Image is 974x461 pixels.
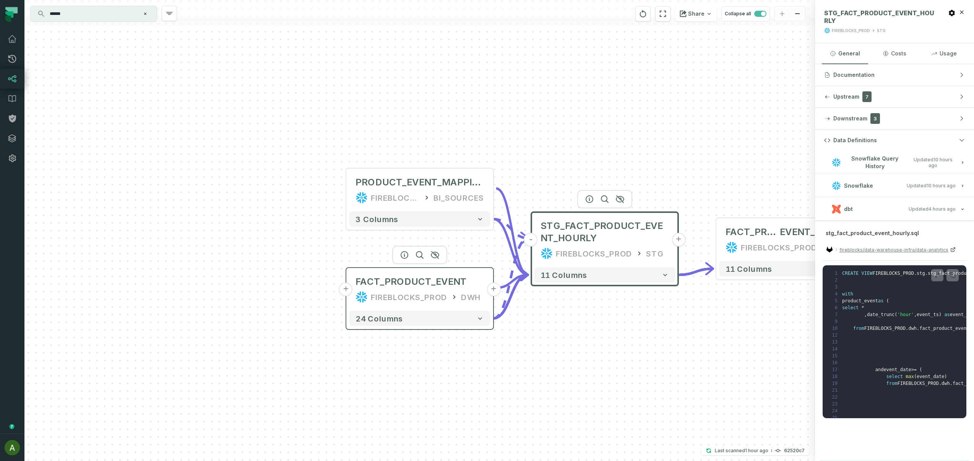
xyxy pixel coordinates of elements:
div: PRODUCT_EVENT_MAPPING [356,176,484,188]
div: BI_SOURCES [433,192,484,204]
span: , [864,312,867,317]
span: event_ts [917,312,939,317]
span: Updated [907,183,956,188]
g: Edge from 537cd2f16296f02951f1b25a6491debe to fbfee8f5556b772db1ce5d549e666c94 [496,188,528,275]
span: 11 columns [726,264,772,273]
button: Share [675,6,717,21]
span: 6 [827,304,842,311]
g: Edge from fbfee8f5556b772db1ce5d549e666c94 to f8711316fa21cd12ea7c0c2949df98ef [678,269,713,275]
span: EVENT_HOURLY [780,226,854,238]
span: 16 [827,359,842,366]
span: FIREBLOCKS_PROD [873,271,914,276]
span: 21 [827,387,842,394]
g: Edge from 08feb938a850f9845617de5a7daf31eb to fbfee8f5556b772db1ce5d549e666c94 [493,275,528,318]
span: Downstream [833,115,867,122]
span: ) [944,374,947,379]
span: 3 columns [356,214,398,224]
p: Last scanned [715,447,768,455]
span: . [950,381,953,386]
span: 23 [827,401,842,407]
span: event_date [883,367,911,372]
span: . [925,271,928,276]
span: dwh [942,381,950,386]
span: 10 [827,325,842,332]
span: 24 columns [356,314,403,323]
span: FIREBLOCKS_PROD [864,326,906,331]
button: Clear search query [141,10,149,18]
span: STG_FACT_PRODUCT_EVENT_HOURLY [541,220,669,244]
button: Last scanned[DATE] 10:37:20 AM62520c7 [701,446,809,455]
div: FACT_PRODUCT_EVENT [356,276,467,288]
span: 5 [827,297,842,304]
span: ) [939,312,942,317]
span: product_event [842,298,878,304]
span: date_trunc [867,312,894,317]
span: 9 [827,318,842,325]
span: 14 [827,346,842,352]
div: STG [646,247,664,260]
span: with [842,291,853,297]
button: dbtUpdated[DATE] 7:19:10 AM [824,204,965,214]
span: 25 [827,414,842,421]
span: 7 [827,311,842,318]
div: FIREBLOCKS_PROD [832,28,870,34]
span: >= [911,367,917,372]
span: 17 [827,366,842,373]
span: event_date [917,374,944,379]
button: Documentation [815,64,974,86]
span: max [906,374,914,379]
span: fact_product_event [919,326,969,331]
span: ( [886,298,889,304]
span: fireblocks/data-warehouse-infra/data-analytics [839,246,948,253]
relative-time: Sep 4, 2025, 1:01 AM GMT+3 [927,183,956,188]
span: 15 [827,352,842,359]
span: Upstream [833,93,859,101]
span: from [853,326,864,331]
span: 7 [862,91,872,102]
h4: 62520c7 [784,448,805,453]
relative-time: Sep 4, 2025, 10:37 AM GMT+3 [745,448,768,453]
span: CREATE [842,271,859,276]
span: select [886,374,903,379]
div: DWH [461,291,481,303]
span: 12 [827,332,842,339]
div: FIREBLOCKS_PROD [741,241,817,253]
span: . [914,271,917,276]
span: ( [894,312,897,317]
span: 13 [827,339,842,346]
span: 'hour' [898,312,914,317]
span: Snowflake [844,182,873,190]
img: avatar of Ariel Swissa [5,440,20,455]
div: FIREBLOCKS_PROD [556,247,632,260]
div: FACT_PRODUCT_EVENT_HOURLY [726,226,854,238]
span: from [886,381,898,386]
span: FACT_PRODUCT_ [726,226,780,238]
div: FIREBLOCKS_PROD [371,291,447,303]
span: Updated [911,157,956,168]
span: Snowflake Query History [844,155,906,170]
button: Downstream3 [815,108,974,129]
span: . [939,381,942,386]
span: Documentation [833,71,875,79]
button: General [822,43,868,64]
span: 4 [827,291,842,297]
span: as [878,298,883,304]
span: and [875,367,884,372]
span: 11 columns [541,270,587,279]
div: STG [877,28,886,34]
span: 3 [870,113,880,124]
span: as [944,312,950,317]
span: 18 [827,373,842,380]
button: Collapse all [721,6,770,21]
button: + [339,282,353,296]
span: dbt [844,205,853,213]
span: STG_FACT_PRODUCT_EVENT_HOURLY [824,9,937,24]
span: stg_fact_product_event_hourly.sql [826,230,919,236]
button: - [524,233,538,247]
button: SnowflakeUpdated[DATE] 1:01:26 AM [824,180,965,191]
span: , [914,312,917,317]
div: Tooltip anchor [8,423,15,430]
span: 24 [827,407,842,414]
button: zoom out [790,6,805,21]
relative-time: Sep 4, 2025, 7:19 AM GMT+3 [929,206,956,212]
